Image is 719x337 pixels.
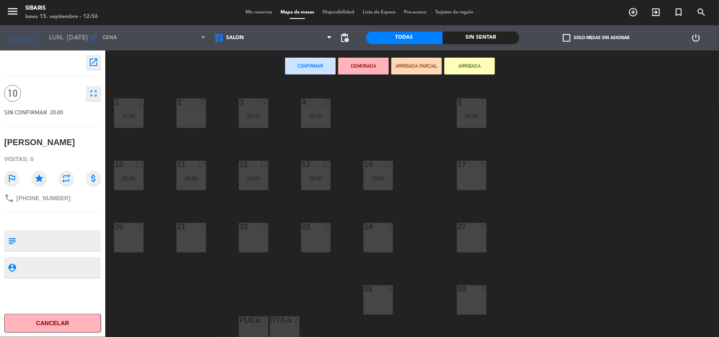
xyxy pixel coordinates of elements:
button: DEMORADA [338,58,389,74]
span: Tarjetas de regalo [431,10,478,15]
i: fullscreen [88,88,99,98]
div: 2 [138,98,143,106]
i: repeat [59,171,74,186]
i: menu [6,5,19,18]
div: 28 [364,285,365,293]
div: 4 [388,285,393,293]
div: 12 [259,161,268,168]
button: menu [6,5,19,21]
div: 2 [200,223,206,231]
div: 12 [322,161,330,168]
span: check_box_outline_blank [563,34,570,42]
span: 20:00 [50,109,63,116]
div: 2 [177,98,178,106]
i: power_settings_new [691,33,701,43]
div: 20:00 [301,113,331,119]
div: 4 [263,98,268,106]
i: lock [286,316,293,324]
i: attach_money [86,171,101,186]
div: Todas [366,32,443,44]
div: 20:00 [176,175,206,181]
i: outlined_flag [4,171,19,186]
div: 4 [200,98,206,106]
div: 5 [481,161,486,168]
div: 12 [384,161,393,168]
i: subject [7,236,16,245]
div: sibaris [25,4,98,13]
i: search [696,7,706,17]
div: 2 [294,316,299,324]
button: ARRIBADA [444,58,495,74]
div: 24 [364,223,365,231]
div: 1 [481,98,486,106]
button: ARRIBADA PARCIAL [391,58,442,74]
i: arrow_drop_down [72,33,82,43]
div: 20:00 [457,113,486,119]
div: lunes 15. septiembre - 12:56 [25,13,98,21]
div: Visitas: 0 [4,152,101,167]
div: 5 [481,223,486,231]
span: SALON [226,35,244,41]
i: lock [254,316,262,324]
span: 10 [4,85,21,102]
span: Mis reservas [241,10,276,15]
span: Pre-acceso [400,10,431,15]
div: 2 [263,223,268,231]
span: pending_actions [340,33,350,43]
div: 2 [325,98,330,106]
span: Mapa de mesas [276,10,318,15]
span: SIN CONFIRMAR [4,109,47,116]
i: turned_in_not [674,7,684,17]
button: Confirmar [285,58,336,74]
div: 12 [197,161,206,168]
button: open_in_new [86,55,101,70]
button: Cancelar [4,314,101,333]
div: 21:30 [114,113,144,119]
div: 2 [138,223,143,231]
div: 12 [135,161,143,168]
div: 11 [177,161,178,168]
div: 14 [364,161,365,168]
span: Cena [102,35,117,41]
div: 20:00 [301,175,331,181]
div: [PERSON_NAME] [4,135,75,149]
i: phone [4,193,14,203]
div: 20:00 [239,175,268,181]
span: [PHONE_NUMBER] [16,195,70,202]
i: exit_to_app [651,7,661,17]
label: Solo mesas sin asignar [563,34,629,42]
div: 21 [177,223,178,231]
div: 2 [263,316,268,324]
i: open_in_new [88,57,99,67]
i: person_pin [7,263,16,272]
div: Sin sentar [443,32,519,44]
div: 20:30 [239,113,268,119]
div: 20:00 [114,175,144,181]
i: add_circle_outline [628,7,638,17]
span: Lista de Espera [358,10,400,15]
div: 2 [325,223,330,231]
div: 2 [388,223,393,231]
button: fullscreen [86,86,101,101]
div: 4 [481,285,486,293]
span: Disponibilidad [318,10,358,15]
div: 20:00 [364,175,393,181]
i: star [32,171,47,186]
